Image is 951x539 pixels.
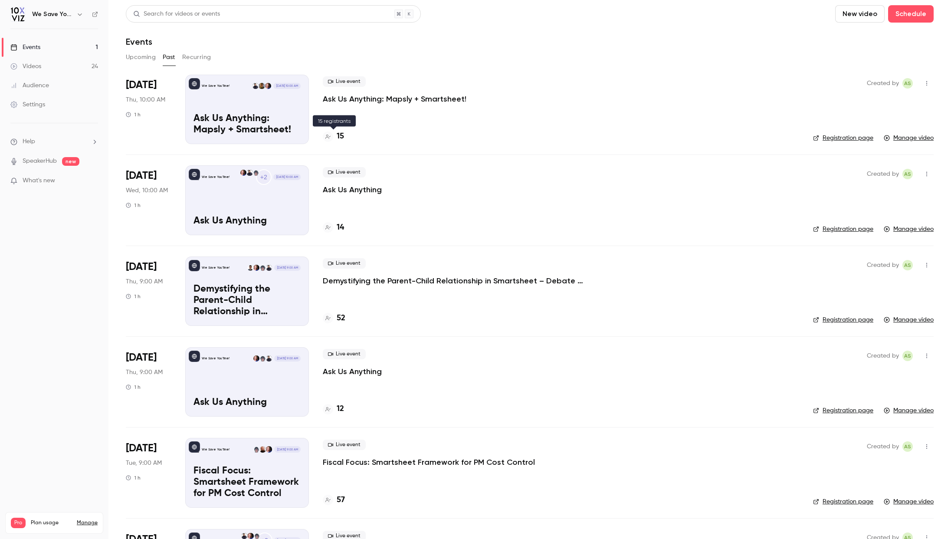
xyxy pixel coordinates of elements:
[256,169,272,185] div: +2
[126,169,157,183] span: [DATE]
[902,351,913,361] span: Ashley Sage
[835,5,885,23] button: New video
[904,351,911,361] span: AS
[337,131,344,142] h4: 15
[62,157,79,166] span: new
[193,284,301,317] p: Demystifying the Parent-Child Relationship in Smartsheet – Debate at the Dinner Table
[126,347,171,417] div: Aug 21 Thu, 9:00 AM (America/Denver)
[323,494,345,506] a: 57
[182,50,211,64] button: Recurring
[254,533,260,539] img: Dansong Wang
[337,494,345,506] h4: 57
[126,441,157,455] span: [DATE]
[902,260,913,270] span: Ashley Sage
[133,10,220,19] div: Search for videos or events
[323,76,366,87] span: Live event
[23,157,57,166] a: SpeakerHub
[126,438,171,507] div: Aug 12 Tue, 9:00 AM (America/Denver)
[126,111,141,118] div: 1 h
[904,169,911,179] span: AS
[193,113,301,136] p: Ask Us Anything: Mapsly + Smartsheet!
[126,351,157,365] span: [DATE]
[813,406,873,415] a: Registration page
[185,75,309,144] a: Ask Us Anything: Mapsly + Smartsheet!We Save You Time!Jennifer JonesNick RDustin Wise[DATE] 10:00...
[867,169,899,179] span: Created by
[193,466,301,499] p: Fiscal Focus: Smartsheet Framework for PM Cost Control
[126,95,165,104] span: Thu, 10:00 AM
[126,186,168,195] span: Wed, 10:00 AM
[23,137,35,146] span: Help
[867,260,899,270] span: Created by
[202,266,230,270] p: We Save You Time!
[259,446,266,452] img: Paul Newcome
[253,265,259,271] img: Jennifer Jones
[202,84,230,88] p: We Save You Time!
[259,355,266,362] img: Dansong Wang
[193,397,301,408] p: Ask Us Anything
[813,134,873,142] a: Registration page
[904,260,911,270] span: AS
[323,167,366,177] span: Live event
[126,78,157,92] span: [DATE]
[884,406,934,415] a: Manage video
[253,355,259,362] img: Jennifer Jones
[10,62,41,71] div: Videos
[337,222,344,233] h4: 14
[902,169,913,179] span: Ashley Sage
[126,260,157,274] span: [DATE]
[884,497,934,506] a: Manage video
[323,312,345,324] a: 52
[32,10,73,19] h6: We Save You Time!
[253,170,259,176] img: Dansong Wang
[259,265,266,271] img: Dansong Wang
[10,43,40,52] div: Events
[323,184,382,195] a: Ask Us Anything
[240,170,246,176] img: Jennifer Jones
[323,131,344,142] a: 15
[884,316,934,324] a: Manage video
[323,440,366,450] span: Live event
[247,265,253,271] img: Ayelet Weiner
[126,36,152,47] h1: Events
[266,355,272,362] img: Dustin Wise
[10,100,45,109] div: Settings
[126,75,171,144] div: Oct 2 Thu, 10:00 AM (America/Denver)
[265,83,271,89] img: Jennifer Jones
[323,457,535,467] a: Fiscal Focus: Smartsheet Framework for PM Cost Control
[126,293,141,300] div: 1 h
[185,438,309,507] a: Fiscal Focus: Smartsheet Framework for PM Cost ControlWe Save You Time!Jennifer JonesPaul Newcome...
[247,533,253,539] img: Jennifer Jones
[867,441,899,452] span: Created by
[904,78,911,89] span: AS
[23,176,55,185] span: What's new
[163,50,175,64] button: Past
[884,225,934,233] a: Manage video
[337,403,344,415] h4: 12
[813,497,873,506] a: Registration page
[888,5,934,23] button: Schedule
[10,137,98,146] li: help-dropdown-opener
[126,50,156,64] button: Upcoming
[202,356,230,361] p: We Save You Time!
[259,83,265,89] img: Nick R
[323,94,466,104] p: Ask Us Anything: Mapsly + Smartsheet!
[126,202,141,209] div: 1 h
[266,446,272,452] img: Jennifer Jones
[273,83,300,89] span: [DATE] 10:00 AM
[126,384,141,391] div: 1 h
[323,403,344,415] a: 12
[202,175,230,179] p: We Save You Time!
[185,165,309,235] a: Ask Us AnythingWe Save You Time!+2Dansong WangDustin WiseJennifer Jones[DATE] 10:00 AMAsk Us Anyt...
[884,134,934,142] a: Manage video
[126,256,171,326] div: Sep 4 Thu, 9:00 AM (America/Denver)
[273,174,300,180] span: [DATE] 10:00 AM
[867,351,899,361] span: Created by
[323,366,382,377] a: Ask Us Anything
[126,368,163,377] span: Thu, 9:00 AM
[202,447,230,452] p: We Save You Time!
[902,78,913,89] span: Ashley Sage
[323,349,366,359] span: Live event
